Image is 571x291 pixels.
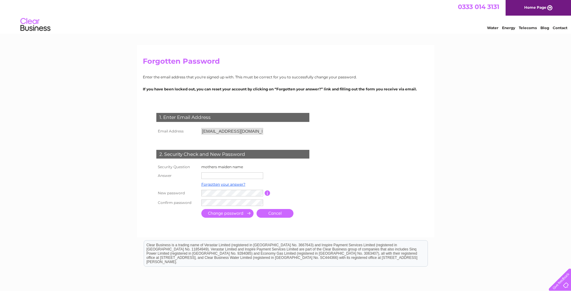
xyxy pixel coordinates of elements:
label: mothers maiden name [201,165,243,169]
p: If you have been locked out, you can reset your account by clicking on “Forgotten your answer?” l... [143,86,428,92]
a: Telecoms [519,26,537,30]
a: 0333 014 3131 [458,3,499,11]
a: Cancel [257,209,293,218]
div: 1. Enter Email Address [156,113,309,122]
a: Blog [540,26,549,30]
div: Clear Business is a trading name of Verastar Limited (registered in [GEOGRAPHIC_DATA] No. 3667643... [144,3,428,29]
div: 2. Security Check and New Password [156,150,309,159]
p: Enter the email address that you're signed up with. This must be correct for you to successfully ... [143,74,428,80]
th: Answer [155,171,200,180]
a: Forgotten your answer? [201,182,245,186]
th: Email Address [155,126,200,136]
th: New password [155,188,200,198]
h2: Forgotten Password [143,57,428,68]
th: Confirm password [155,198,200,208]
a: Energy [502,26,515,30]
a: Contact [553,26,567,30]
th: Security Question [155,163,200,171]
input: Information [265,190,270,196]
input: Submit [201,209,254,218]
img: logo.png [20,16,51,34]
a: Water [487,26,498,30]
